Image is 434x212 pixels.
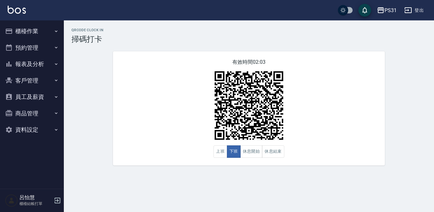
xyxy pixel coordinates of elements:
button: 報表及分析 [3,56,61,72]
h2: QRcode Clock In [71,28,426,32]
div: PS31 [385,6,397,14]
p: 櫃檯結帳打單 [19,201,52,207]
img: Logo [8,6,26,14]
button: PS31 [374,4,399,17]
button: 下班 [227,145,241,158]
button: 預約管理 [3,40,61,56]
h3: 掃碼打卡 [71,35,426,44]
div: 有效時間 02:03 [113,51,385,165]
button: 登出 [402,4,426,16]
button: 商品管理 [3,105,61,122]
button: 休息開始 [240,145,263,158]
button: 資料設定 [3,121,61,138]
button: 客戶管理 [3,72,61,89]
img: Person [5,194,18,207]
button: 員工及薪資 [3,89,61,105]
button: save [358,4,371,17]
button: 櫃檯作業 [3,23,61,40]
button: 上班 [213,145,227,158]
h5: 呂怡慧 [19,194,52,201]
button: 休息結束 [262,145,284,158]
